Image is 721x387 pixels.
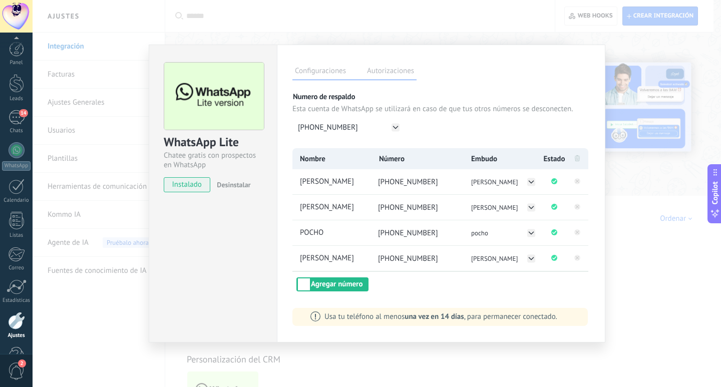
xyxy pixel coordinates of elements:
[2,297,31,304] div: Estadísticas
[2,197,31,204] div: Calendario
[2,161,31,171] div: WhatsApp
[19,109,28,117] span: 14
[468,202,537,213] button: [PERSON_NAME]
[296,277,369,291] button: Agregar número
[2,265,31,271] div: Correo
[542,246,567,271] li: Conectado correctamente
[405,312,464,321] span: una vez en 14 días
[471,154,497,164] span: Embudo
[298,123,358,132] span: [PHONE_NUMBER]
[471,203,518,212] span: [PERSON_NAME]
[379,154,405,164] span: Número
[710,181,720,204] span: Copilot
[164,134,262,151] div: WhatsApp Lite
[542,220,567,245] li: Conectado correctamente
[217,180,250,189] span: Desinstalar
[164,63,264,130] img: logo_main.png
[468,177,537,187] button: [PERSON_NAME]
[378,203,438,212] span: [PHONE_NUMBER]
[2,332,31,339] div: Ajustes
[468,253,537,264] button: [PERSON_NAME]
[300,154,325,164] span: Nombre
[292,119,404,136] button: [PHONE_NUMBER]
[378,228,438,238] span: [PHONE_NUMBER]
[164,151,262,170] div: Chatee gratis con prospectos en WhatsApp
[292,104,590,114] p: Esta cuenta de WhatsApp se utilizará en caso de que tus otros números se desconecten.
[471,178,518,186] span: [PERSON_NAME]
[164,177,210,192] span: instalado
[292,65,348,80] label: Configuraciones
[471,254,518,263] span: [PERSON_NAME]
[298,202,371,213] span: CARLOS
[213,177,250,192] button: Desinstalar
[2,96,31,102] div: Leads
[18,359,26,367] span: 2
[2,60,31,66] div: Panel
[298,177,371,187] span: luis
[378,177,438,187] span: [PHONE_NUMBER]
[542,169,567,194] li: Conectado correctamente
[378,254,438,263] span: [PHONE_NUMBER]
[292,92,590,102] p: Numero de respaldo
[471,229,488,237] span: pocho
[544,154,565,164] span: Estado
[365,65,417,80] label: Autorizaciones
[298,228,371,238] span: POCHO
[542,195,567,220] li: Conectado correctamente
[468,228,537,238] button: pocho
[2,232,31,239] div: Listas
[2,128,31,134] div: Chats
[298,253,371,264] span: juan
[324,312,557,321] span: Usa tu teléfono al menos , para permanecer conectado.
